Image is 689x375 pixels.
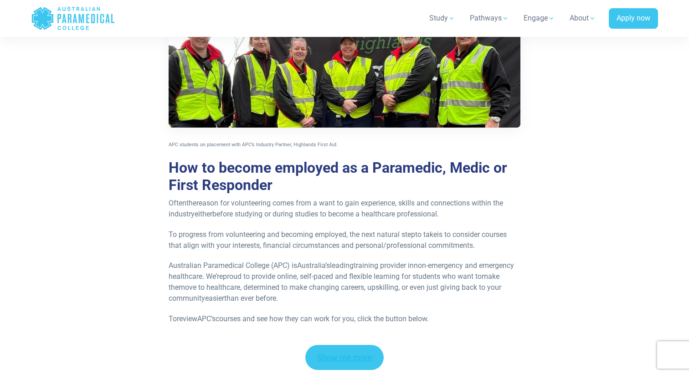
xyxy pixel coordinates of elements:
[424,5,461,31] a: Study
[169,314,177,323] span: To
[224,294,278,303] span: than ever before.
[464,5,514,31] a: Pathways
[169,230,415,239] span: To progress from volunteering and becoming employed, the next natural step
[354,261,414,270] span: training provider in
[609,8,658,29] a: Apply now
[216,314,354,323] span: courses and see how they can work for you
[212,210,439,218] span: before studying or during studies to become a healthcare professional.
[169,230,507,250] span: is to consider courses that align with your interests, financial circumstances and personal/profe...
[169,142,338,148] span: APC students on placement with APC’s Industry Partner, Highlands First Aid.
[186,199,196,207] span: the
[415,230,437,239] span: to take
[330,261,354,270] span: leading
[354,314,427,323] span: , click the button below
[223,272,482,281] span: proud to provide online, self-paced and flexible learning for students who want to
[206,272,223,281] span: We’re
[169,199,503,218] span: reason for volunteering comes from a want to gain experience, skills and connections within the i...
[518,5,560,31] a: Engage
[564,5,602,31] a: About
[205,294,224,303] span: easier
[297,261,330,270] span: Australia’s
[177,314,197,323] span: review
[169,159,507,194] span: How to become employed as a Paramedic, Medic or First Responder
[31,4,115,33] a: Australian Paramedical College
[305,345,384,370] a: Show me more
[197,314,216,323] span: APC’s
[169,283,501,303] span: move to healthcare, determined to make changing careers, upskilling, or even just giving back to ...
[195,210,212,218] span: either
[427,314,429,323] span: .
[169,261,297,270] span: Australian Paramedical College (APC) is
[169,199,186,207] span: Often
